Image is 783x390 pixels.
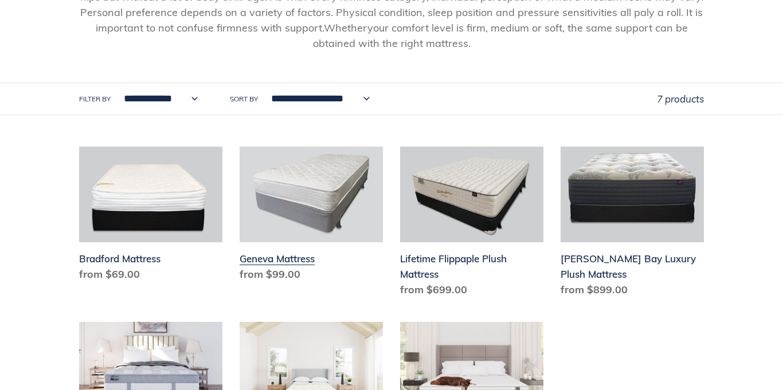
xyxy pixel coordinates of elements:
[561,147,704,302] a: Chadwick Bay Luxury Plush Mattress
[657,93,704,105] span: 7 products
[400,147,543,302] a: Lifetime Flippaple Plush Mattress
[240,147,383,286] a: Geneva Mattress
[79,147,222,286] a: Bradford Mattress
[324,21,367,34] span: Whether
[79,94,111,104] label: Filter by
[230,94,258,104] label: Sort by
